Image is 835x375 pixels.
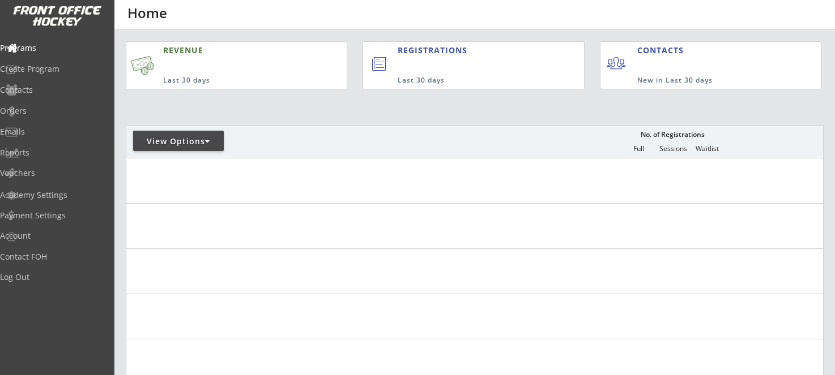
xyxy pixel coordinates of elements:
[398,76,537,85] div: Last 30 days
[637,76,768,85] div: New in Last 30 days
[637,131,708,139] div: No. of Registrations
[656,145,690,153] div: Sessions
[133,136,224,147] div: View Options
[163,45,295,56] div: REVENUE
[690,145,724,153] div: Waitlist
[621,145,655,153] div: Full
[398,45,532,56] div: REGISTRATIONS
[163,76,295,85] div: Last 30 days
[637,45,689,56] div: CONTACTS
